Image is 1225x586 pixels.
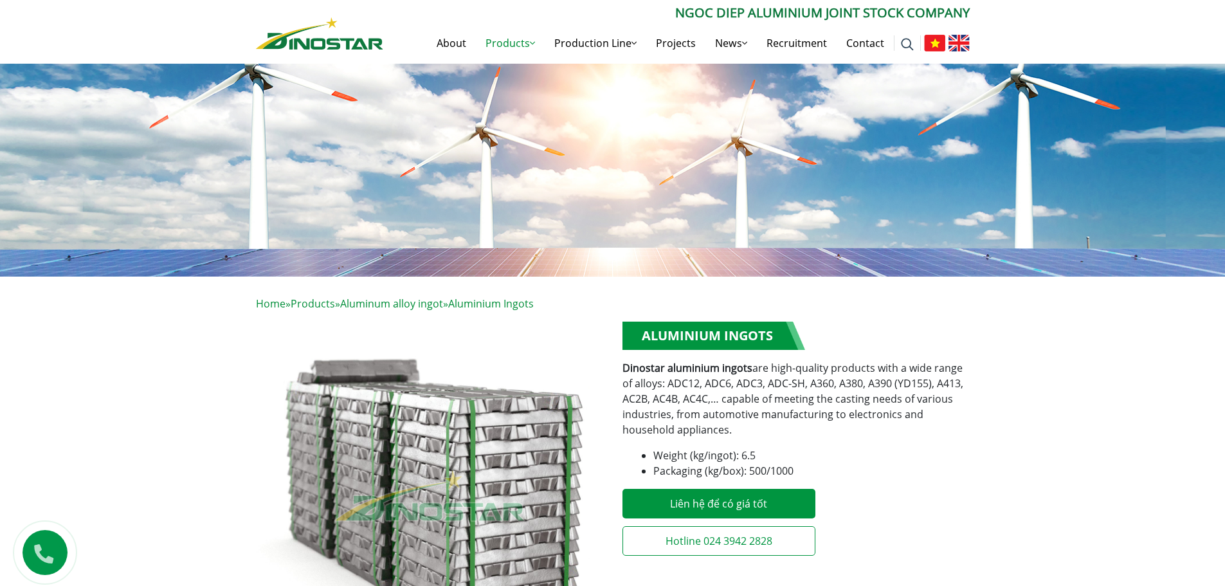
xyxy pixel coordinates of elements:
span: » » » [256,297,534,311]
a: Products [291,297,335,311]
p: Ngoc Diep Aluminium Joint Stock Company [383,3,970,23]
img: Nhôm Dinostar [256,17,383,50]
img: English [948,35,970,51]
img: Tiếng Việt [924,35,945,51]
a: Production Line [545,23,646,64]
a: Home [256,297,286,311]
a: News [705,23,757,64]
li: Packaging (kg/box): 500/1000 [653,463,970,479]
a: Recruitment [757,23,837,64]
img: search [901,38,914,51]
h1: Aluminium Ingots [622,322,805,350]
a: Products [476,23,545,64]
span: Aluminium Ingots [448,297,534,311]
a: About [427,23,476,64]
strong: Dinostar aluminium ingots [622,361,752,375]
a: Aluminum alloy ingot [340,297,443,311]
a: Liên hệ để có giá tốt [622,489,815,518]
p: are high-quality products with a wide range of alloys: ADC12, ADC6, ADC3, ADC-SH, A360, A380, A39... [622,360,970,437]
li: Weight (kg/ingot): 6.5 [653,448,970,463]
a: Hotline 024 3942 2828 [622,526,815,556]
a: Projects [646,23,705,64]
a: Contact [837,23,894,64]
